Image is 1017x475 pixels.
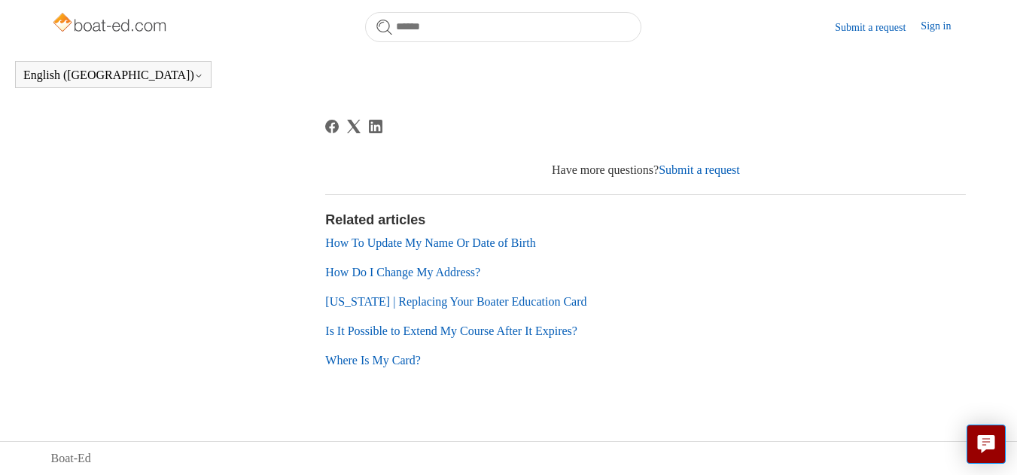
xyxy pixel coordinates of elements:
svg: Share this page on LinkedIn [369,120,382,133]
a: How Do I Change My Address? [325,266,480,279]
a: LinkedIn [369,120,382,133]
a: Facebook [325,120,339,133]
img: Boat-Ed Help Center home page [51,9,171,39]
button: Live chat [967,425,1006,464]
a: How To Update My Name Or Date of Birth [325,236,535,249]
svg: Share this page on Facebook [325,120,339,133]
a: Submit a request [835,20,921,35]
a: Is It Possible to Extend My Course After It Expires? [325,324,577,337]
a: [US_STATE] | Replacing Your Boater Education Card [325,295,586,308]
a: Boat-Ed [51,449,91,467]
div: Have more questions? [325,161,966,179]
h2: Related articles [325,210,966,230]
svg: Share this page on X Corp [347,120,361,133]
input: Search [365,12,641,42]
a: Sign in [921,18,966,36]
button: English ([GEOGRAPHIC_DATA]) [23,69,203,82]
a: Where Is My Card? [325,354,421,367]
a: Submit a request [659,163,740,176]
a: X Corp [347,120,361,133]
